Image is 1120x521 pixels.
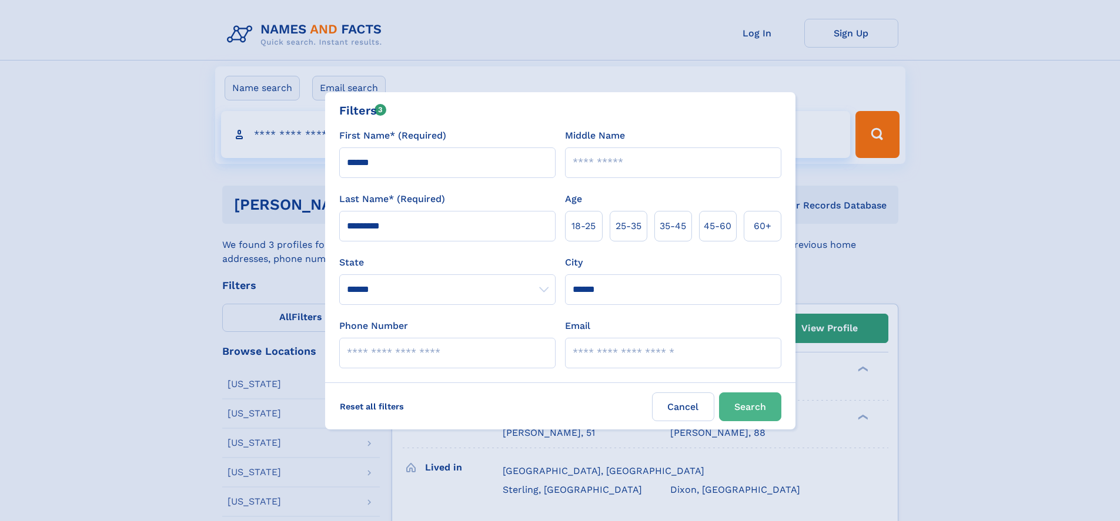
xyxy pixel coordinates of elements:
label: Phone Number [339,319,408,333]
div: Filters [339,102,387,119]
label: Reset all filters [332,392,412,421]
button: Search [719,392,781,421]
label: Email [565,319,590,333]
label: State [339,256,556,270]
label: City [565,256,583,270]
span: 25‑35 [616,219,641,233]
span: 60+ [754,219,771,233]
span: 45‑60 [704,219,731,233]
span: 35‑45 [660,219,686,233]
span: 18‑25 [571,219,596,233]
label: Cancel [652,392,714,421]
label: Last Name* (Required) [339,192,445,206]
label: First Name* (Required) [339,129,446,143]
label: Age [565,192,582,206]
label: Middle Name [565,129,625,143]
